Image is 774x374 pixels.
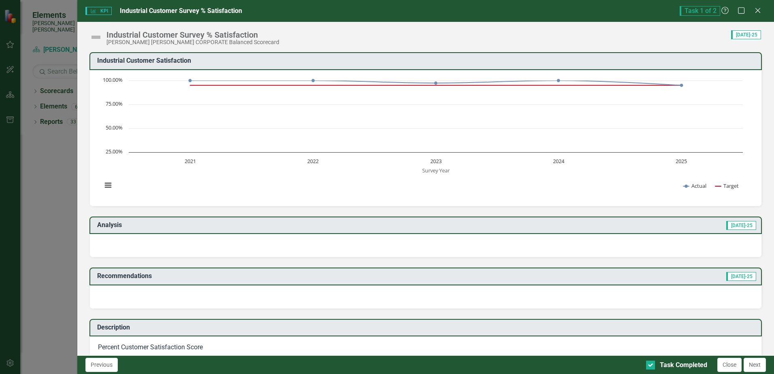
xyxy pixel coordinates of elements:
[97,324,757,331] h3: Description
[422,167,450,174] text: Survey Year
[731,30,761,39] span: [DATE]-25
[680,6,720,16] span: Task 1 of 2
[660,361,707,370] div: Task Completed
[98,343,204,351] span: Percent Customer Satisfaction Score ​
[434,81,438,85] path: 2023, 97.4. Actual.
[106,148,123,155] text: 25.00%
[717,358,742,372] button: Close
[106,39,279,45] div: [PERSON_NAME] [PERSON_NAME] CORPORATE Balanced Scorecard
[312,79,315,82] path: 2022, 100. Actual.
[676,157,687,165] text: 2025
[430,157,442,165] text: 2023
[744,358,766,372] button: Next
[185,157,196,165] text: 2021
[553,157,565,165] text: 2024
[715,182,739,189] button: Show Target
[189,79,192,82] path: 2021, 100. Actual.
[189,79,683,87] g: Actual, series 1 of 2. Line with 5 data points.
[103,76,123,83] text: 100.00%
[97,57,757,64] h3: Industrial Customer Satisfaction​
[102,180,114,191] button: View chart menu, Chart
[85,7,111,15] span: KPI
[106,124,123,131] text: 50.00%
[97,272,519,280] h3: Recommendations
[98,76,753,198] div: Chart. Highcharts interactive chart.
[98,76,747,198] svg: Interactive chart
[726,221,756,230] span: [DATE]-25
[680,83,683,87] path: 2025, 95. Actual.
[106,30,279,39] div: Industrial Customer Survey % Satisfaction​
[85,358,118,372] button: Previous
[106,100,123,107] text: 75.00%
[726,272,756,281] span: [DATE]-25
[683,182,706,189] button: Show Actual
[557,79,560,82] path: 2024, 100. Actual.
[120,7,242,15] span: Industrial Customer Survey % Satisfaction​
[97,221,391,229] h3: Analysis
[307,157,319,165] text: 2022
[89,31,102,44] img: Not Defined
